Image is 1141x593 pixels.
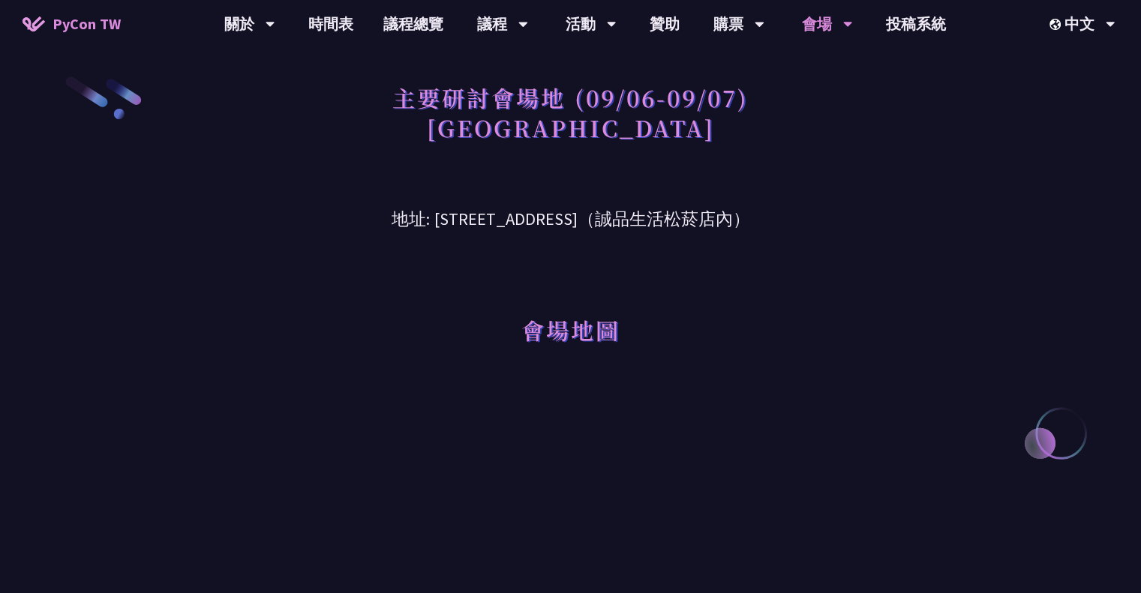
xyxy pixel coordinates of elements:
h1: 主要研討會場地 (09/06-09/07) [GEOGRAPHIC_DATA] [392,75,749,150]
img: Locale Icon [1049,19,1064,30]
h1: 會場地圖 [521,307,620,352]
span: PyCon TW [53,13,121,35]
a: PyCon TW [8,5,136,43]
img: Home icon of PyCon TW 2025 [23,16,45,31]
h3: 地址: [STREET_ADDRESS]（誠品生活松菸店內） [181,184,961,232]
